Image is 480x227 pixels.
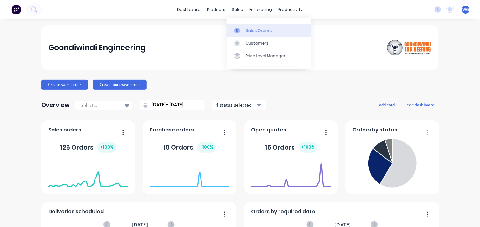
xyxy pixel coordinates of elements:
a: dashboard [174,5,204,14]
div: 126 Orders [60,142,116,153]
a: Customers [227,37,311,50]
div: Sales Orders [246,28,272,33]
div: sales [229,5,246,14]
button: Create sales order [41,80,88,90]
span: Purchase orders [150,126,194,134]
img: Goondiwindi Engineering [387,36,432,59]
span: Orders by status [353,126,398,134]
div: 15 Orders [265,142,318,153]
a: Price Level Manager [227,50,311,62]
img: Factory [11,5,21,14]
div: 10 Orders [164,142,216,153]
div: + 100 % [97,142,116,153]
div: Customers [246,40,269,46]
div: 4 status selected [216,102,256,108]
button: 4 status selected [212,100,266,110]
a: Sales Orders [227,24,311,37]
div: Goondiwindi Engineering [48,41,146,54]
span: WG [463,7,469,12]
div: productivity [275,5,306,14]
div: Overview [41,99,70,111]
button: Create purchase order [93,80,147,90]
div: Price Level Manager [246,53,286,59]
button: add card [375,101,399,109]
div: purchasing [246,5,275,14]
span: Open quotes [251,126,286,134]
div: + 100 % [299,142,318,153]
div: + 100 % [197,142,216,153]
div: products [204,5,229,14]
span: Sales orders [48,126,81,134]
button: edit dashboard [403,101,439,109]
span: Deliveries scheduled [48,208,104,216]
